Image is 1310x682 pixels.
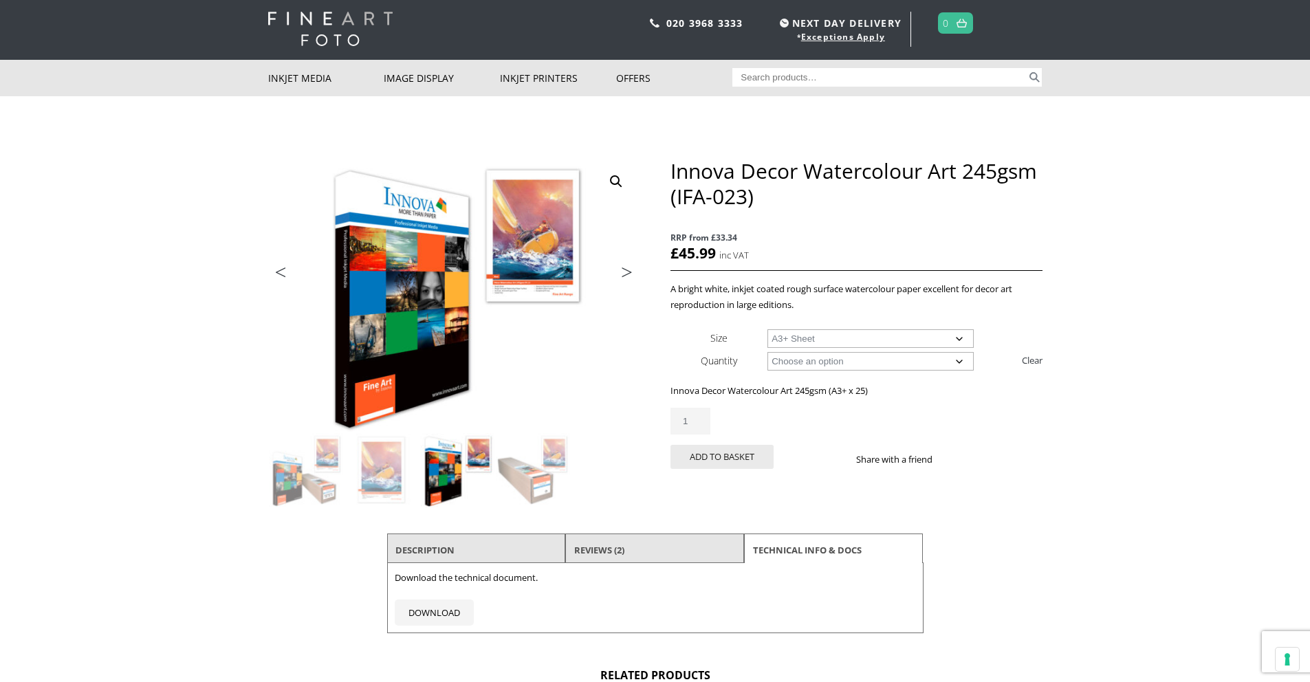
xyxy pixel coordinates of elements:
img: twitter sharing button [965,454,976,465]
a: Image Display [384,60,500,96]
a: View full-screen image gallery [604,169,629,194]
img: basket.svg [957,19,967,27]
span: £ [670,243,679,263]
img: Innova Decor Watercolour Art 245gsm (IFA-023) - Image 2 [345,433,419,507]
button: Add to basket [670,445,774,469]
h1: Innova Decor Watercolour Art 245gsm (IFA-023) [670,158,1042,209]
span: NEXT DAY DELIVERY [776,15,902,31]
img: facebook sharing button [949,454,960,465]
label: Size [710,331,728,344]
img: email sharing button [982,454,993,465]
a: TECHNICAL INFO & DOCS [753,538,862,562]
a: 020 3968 3333 [666,16,743,30]
p: Innova Decor Watercolour Art 245gsm (A3+ x 25) [670,383,1042,399]
a: Exceptions Apply [801,31,885,43]
p: Share with a friend [856,452,949,467]
img: Innova Decor Watercolour Art 245gsm (IFA-023) - Image 4 [496,433,570,507]
img: phone.svg [650,19,659,27]
input: Search products… [732,68,1027,87]
p: Download the technical document. [395,570,916,586]
label: Quantity [701,354,737,367]
button: Your consent preferences for tracking technologies [1276,648,1299,671]
img: Innova Decor Watercolour Art 245gsm (IFA-023) - Image 3 [420,433,494,507]
bdi: 45.99 [670,243,716,263]
p: A bright white, inkjet coated rough surface watercolour paper excellent for decor art reproductio... [670,281,1042,313]
input: Product quantity [670,408,710,434]
a: Inkjet Printers [500,60,616,96]
img: logo-white.svg [268,12,393,46]
a: Description [395,538,455,562]
a: 0 [943,13,949,33]
a: DOWNLOAD [395,599,474,626]
button: Search [1027,68,1042,87]
a: Reviews (2) [574,538,624,562]
a: Inkjet Media [268,60,384,96]
img: Innova Decor Watercolour Art 245gsm (IFA-023) [269,433,343,507]
span: RRP from £33.34 [670,230,1042,245]
img: time.svg [780,19,789,27]
a: Offers [616,60,732,96]
a: Clear options [1022,349,1042,371]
